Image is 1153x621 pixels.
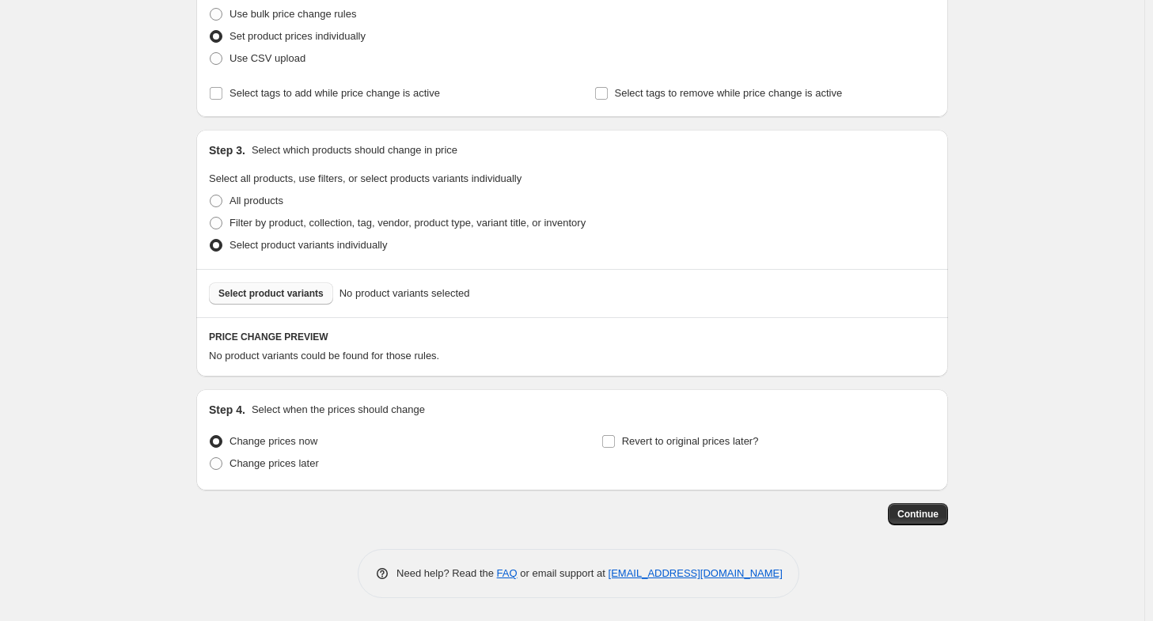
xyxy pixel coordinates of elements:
span: Continue [897,508,939,521]
span: Use CSV upload [229,52,305,64]
button: Continue [888,503,948,525]
p: Select when the prices should change [252,402,425,418]
span: Select tags to add while price change is active [229,87,440,99]
span: Need help? Read the [396,567,497,579]
span: Use bulk price change rules [229,8,356,20]
span: Set product prices individually [229,30,366,42]
a: [EMAIL_ADDRESS][DOMAIN_NAME] [609,567,783,579]
span: Change prices later [229,457,319,469]
span: Select tags to remove while price change is active [615,87,843,99]
span: Select product variants [218,287,324,300]
button: Select product variants [209,282,333,305]
span: or email support at [518,567,609,579]
span: Select all products, use filters, or select products variants individually [209,172,522,184]
span: Revert to original prices later? [622,435,759,447]
span: Select product variants individually [229,239,387,251]
a: FAQ [497,567,518,579]
h2: Step 4. [209,402,245,418]
h6: PRICE CHANGE PREVIEW [209,331,935,343]
span: No product variants selected [339,286,470,301]
span: Change prices now [229,435,317,447]
span: Filter by product, collection, tag, vendor, product type, variant title, or inventory [229,217,586,229]
p: Select which products should change in price [252,142,457,158]
h2: Step 3. [209,142,245,158]
span: All products [229,195,283,206]
span: No product variants could be found for those rules. [209,350,439,362]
